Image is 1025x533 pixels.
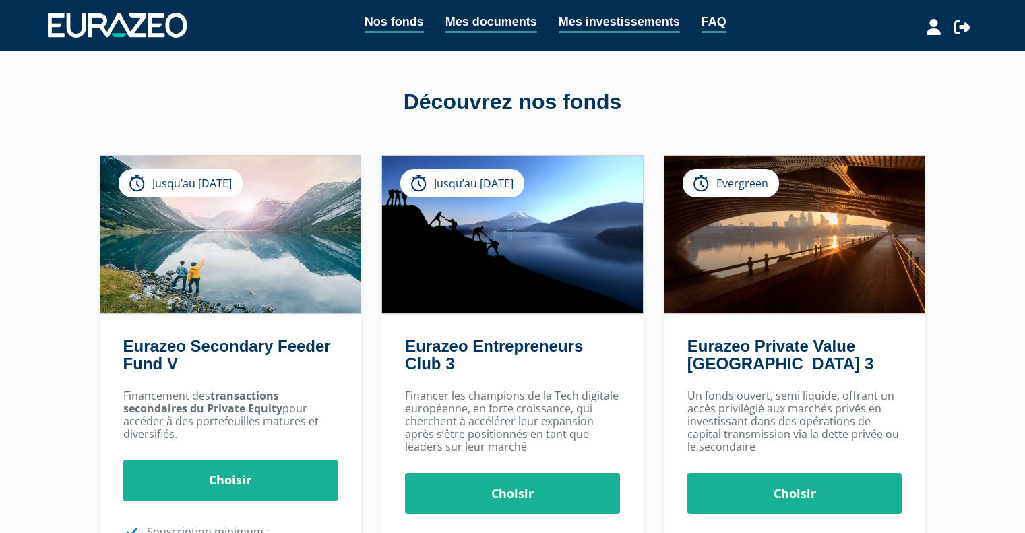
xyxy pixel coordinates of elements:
a: Choisir [405,473,620,515]
div: Jusqu’au [DATE] [119,169,243,197]
a: FAQ [702,12,726,33]
img: Eurazeo Private Value Europe 3 [664,156,925,313]
p: Financer les champions de la Tech digitale européenne, en forte croissance, qui cherchent à accél... [405,389,620,454]
img: Eurazeo Entrepreneurs Club 3 [382,156,643,313]
p: Un fonds ouvert, semi liquide, offrant un accès privilégié aux marchés privés en investissant dan... [687,389,902,454]
a: Mes investissements [559,12,680,33]
a: Mes documents [445,12,537,33]
a: Choisir [123,460,338,501]
a: Choisir [687,473,902,515]
strong: transactions secondaires du Private Equity [123,388,282,416]
a: Eurazeo Private Value [GEOGRAPHIC_DATA] 3 [687,337,873,373]
img: 1732889491-logotype_eurazeo_blanc_rvb.png [48,13,187,37]
div: Evergreen [683,169,779,197]
a: Eurazeo Entrepreneurs Club 3 [405,337,583,373]
a: Nos fonds [365,12,424,33]
div: Jusqu’au [DATE] [400,169,524,197]
p: Financement des pour accéder à des portefeuilles matures et diversifiés. [123,389,338,441]
a: Eurazeo Secondary Feeder Fund V [123,337,331,373]
img: Eurazeo Secondary Feeder Fund V [100,156,361,313]
div: Découvrez nos fonds [129,87,897,118]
